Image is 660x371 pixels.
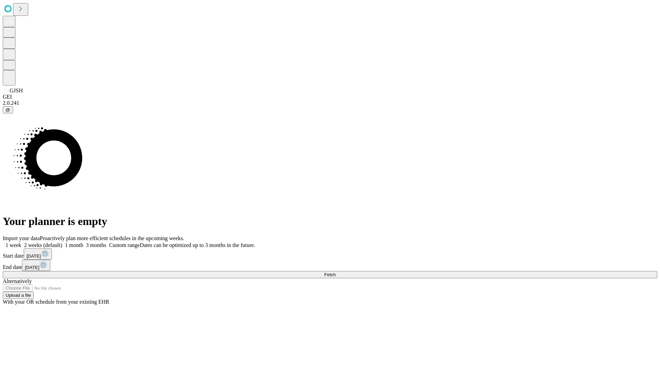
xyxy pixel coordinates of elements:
button: [DATE] [24,248,52,260]
button: Fetch [3,271,657,278]
span: [DATE] [25,265,39,270]
span: With your OR schedule from your existing EHR [3,299,109,305]
button: @ [3,106,13,113]
span: Import your data [3,235,40,241]
h1: Your planner is empty [3,215,657,228]
span: [DATE] [26,254,41,259]
span: Dates can be optimized up to 3 months in the future. [140,242,255,248]
button: [DATE] [22,260,50,271]
div: GEI [3,94,657,100]
div: Start date [3,248,657,260]
button: Upload a file [3,292,34,299]
span: GJSH [10,88,23,93]
span: Proactively plan more efficient schedules in the upcoming weeks. [40,235,184,241]
div: End date [3,260,657,271]
span: 2 weeks (default) [24,242,62,248]
span: Fetch [324,272,335,277]
span: 1 week [5,242,21,248]
span: 3 months [86,242,106,248]
span: 1 month [65,242,83,248]
div: 2.0.241 [3,100,657,106]
span: @ [5,107,10,112]
span: Alternatively [3,278,32,284]
span: Custom range [109,242,140,248]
